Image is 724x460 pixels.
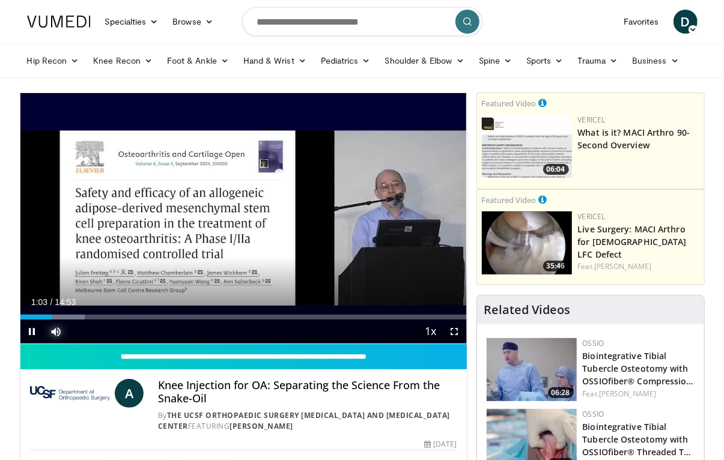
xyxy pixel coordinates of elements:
[27,16,91,28] img: VuMedi Logo
[230,421,293,431] a: [PERSON_NAME]
[55,297,76,307] span: 14:53
[543,164,569,175] span: 06:04
[583,421,692,458] a: Biointegrative Tibial Tubercle Osteotomy with OSSIOfiber® Threaded T…
[158,410,450,431] a: The UCSF Orthopaedic Surgery [MEDICAL_DATA] and [MEDICAL_DATA] Center
[583,350,694,387] a: Biointegrative Tibial Tubercle Osteotomy with OSSIOfiber® Compressio…
[443,319,467,343] button: Fullscreen
[378,49,472,73] a: Shoulder & Elbow
[44,319,68,343] button: Mute
[165,10,221,34] a: Browse
[50,297,53,307] span: /
[242,7,482,36] input: Search topics, interventions
[616,10,666,34] a: Favorites
[482,195,537,205] small: Featured Video
[583,389,695,399] div: Feat.
[543,261,569,271] span: 35:46
[482,211,572,274] img: eb023345-1e2d-4374-a840-ddbc99f8c97c.150x105_q85_crop-smart_upscale.jpg
[482,211,572,274] a: 35:46
[31,297,47,307] span: 1:03
[20,315,467,319] div: Progress Bar
[571,49,625,73] a: Trauma
[548,387,574,398] span: 06:28
[487,338,577,401] a: 06:28
[583,409,604,419] a: OSSIO
[599,389,656,399] a: [PERSON_NAME]
[578,115,606,125] a: Vericel
[160,49,236,73] a: Foot & Ankle
[594,261,651,271] a: [PERSON_NAME]
[20,319,44,343] button: Pause
[674,10,698,34] a: D
[314,49,378,73] a: Pediatrics
[86,49,160,73] a: Knee Recon
[115,379,144,408] a: A
[482,115,572,178] a: 06:04
[578,223,687,260] a: Live Surgery: MACI Arthro for [DEMOGRAPHIC_DATA] LFC Defect
[519,49,571,73] a: Sports
[487,338,577,401] img: 2fac5f83-3fa8-46d6-96c1-ffb83ee82a09.150x105_q85_crop-smart_upscale.jpg
[158,410,457,432] div: By FEATURING
[583,338,604,348] a: OSSIO
[484,303,571,317] h4: Related Videos
[158,379,457,405] h4: Knee Injection for OA: Separating the Science From the Snake-Oil
[578,127,690,151] a: What is it? MACI Arthro 90-Second Overview
[419,319,443,343] button: Playback Rate
[625,49,686,73] a: Business
[424,439,457,450] div: [DATE]
[578,261,699,272] div: Feat.
[578,211,606,222] a: Vericel
[30,379,110,408] img: The UCSF Orthopaedic Surgery Arthritis and Joint Replacement Center
[236,49,314,73] a: Hand & Wrist
[472,49,519,73] a: Spine
[20,49,87,73] a: Hip Recon
[98,10,166,34] a: Specialties
[20,93,467,344] video-js: Video Player
[482,98,537,109] small: Featured Video
[482,115,572,178] img: aa6cc8ed-3dbf-4b6a-8d82-4a06f68b6688.150x105_q85_crop-smart_upscale.jpg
